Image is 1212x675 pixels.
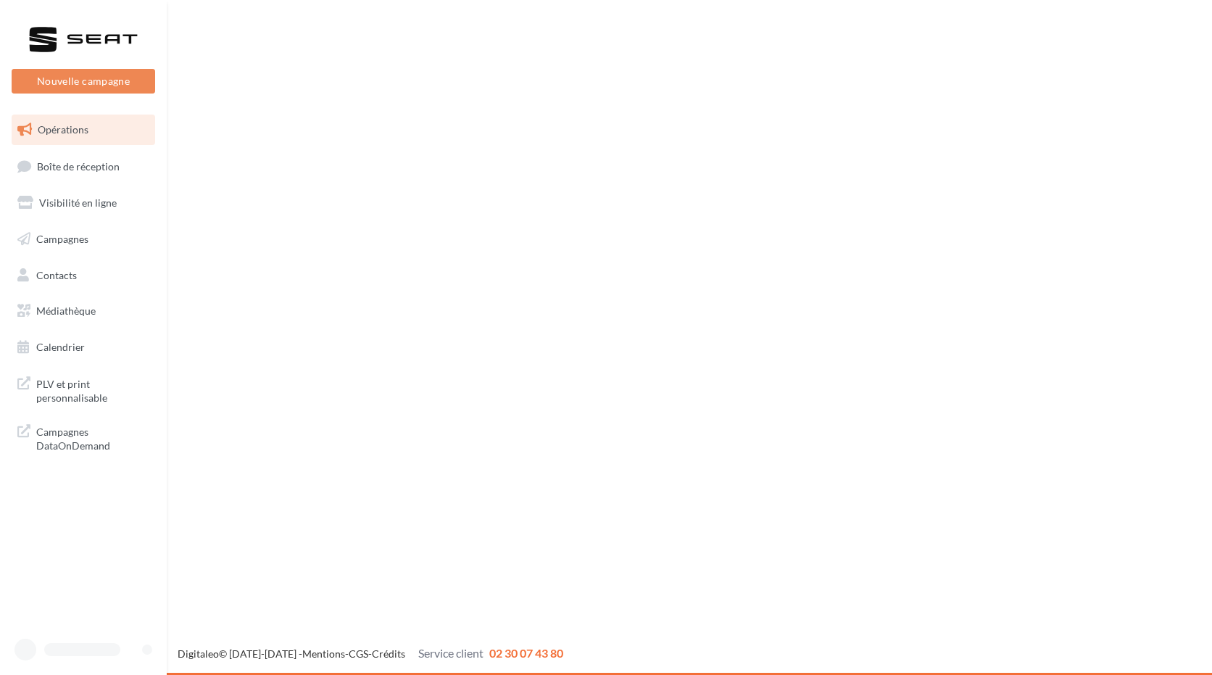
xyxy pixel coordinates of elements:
[178,647,219,660] a: Digitaleo
[489,646,563,660] span: 02 30 07 43 80
[9,115,158,145] a: Opérations
[9,296,158,326] a: Médiathèque
[36,374,149,405] span: PLV et print personnalisable
[12,69,155,94] button: Nouvelle campagne
[39,196,117,209] span: Visibilité en ligne
[36,233,88,245] span: Campagnes
[36,268,77,281] span: Contacts
[9,368,158,411] a: PLV et print personnalisable
[178,647,563,660] span: © [DATE]-[DATE] - - -
[9,260,158,291] a: Contacts
[36,341,85,353] span: Calendrier
[9,188,158,218] a: Visibilité en ligne
[418,646,483,660] span: Service client
[37,160,120,172] span: Boîte de réception
[9,151,158,182] a: Boîte de réception
[36,422,149,453] span: Campagnes DataOnDemand
[372,647,405,660] a: Crédits
[9,224,158,254] a: Campagnes
[9,416,158,459] a: Campagnes DataOnDemand
[9,332,158,363] a: Calendrier
[349,647,368,660] a: CGS
[38,123,88,136] span: Opérations
[302,647,345,660] a: Mentions
[36,305,96,317] span: Médiathèque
